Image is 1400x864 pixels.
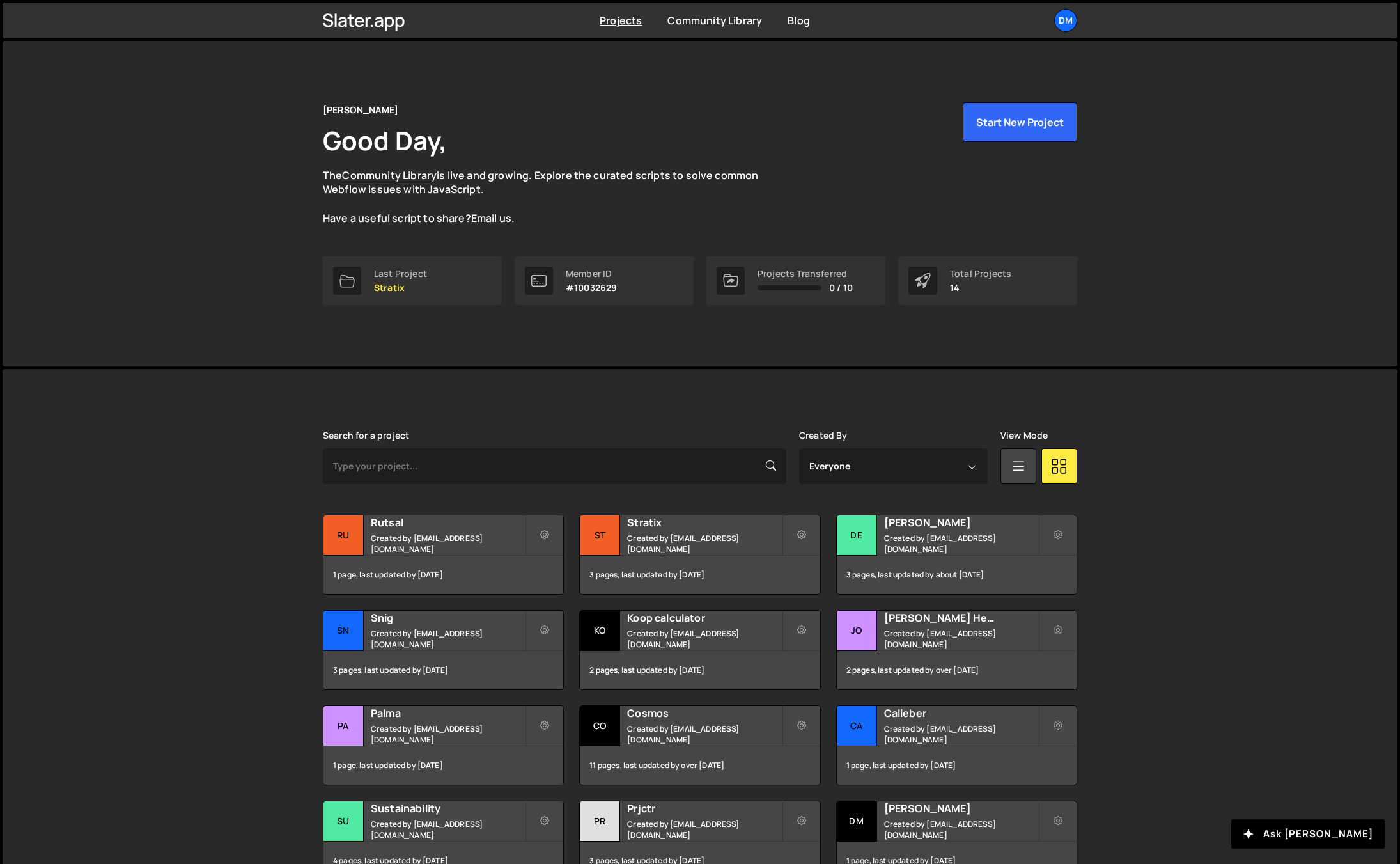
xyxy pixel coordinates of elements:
[323,801,364,842] div: Su
[1000,430,1048,441] label: View Mode
[788,13,810,27] a: Blog
[371,533,525,554] small: Created by [EMAIL_ADDRESS][DOMAIN_NAME]
[371,611,525,625] h2: Snig
[323,256,502,305] a: Last Project Stratix
[884,723,1038,745] small: Created by [EMAIL_ADDRESS][DOMAIN_NAME]
[580,746,820,785] div: 11 pages, last updated by over [DATE]
[837,706,877,746] div: Ca
[371,515,525,530] h2: Rutsal
[667,13,762,27] a: Community Library
[950,269,1011,279] div: Total Projects
[374,269,427,279] div: Last Project
[579,705,820,785] a: Co Cosmos Created by [EMAIL_ADDRESS][DOMAIN_NAME] 11 pages, last updated by over [DATE]
[580,515,620,556] div: St
[580,611,620,651] div: Ko
[600,13,642,27] a: Projects
[580,556,820,594] div: 3 pages, last updated by [DATE]
[371,801,525,815] h2: Sustainability
[837,556,1077,594] div: 3 pages, last updated by about [DATE]
[323,611,364,651] div: Sn
[371,819,525,840] small: Created by [EMAIL_ADDRESS][DOMAIN_NAME]
[323,515,564,595] a: Ru Rutsal Created by [EMAIL_ADDRESS][DOMAIN_NAME] 1 page, last updated by [DATE]
[884,706,1038,720] h2: Calieber
[799,430,848,441] label: Created By
[837,515,877,556] div: De
[323,448,786,484] input: Type your project...
[884,801,1038,815] h2: [PERSON_NAME]
[580,651,820,689] div: 2 pages, last updated by [DATE]
[1231,819,1385,849] button: Ask [PERSON_NAME]
[566,269,617,279] div: Member ID
[342,168,437,182] a: Community Library
[627,533,781,554] small: Created by [EMAIL_ADDRESS][DOMAIN_NAME]
[580,801,620,842] div: Pr
[963,102,1077,142] button: Start New Project
[374,283,427,293] p: Stratix
[837,651,1077,689] div: 2 pages, last updated by over [DATE]
[566,283,617,293] p: #10032629
[884,628,1038,650] small: Created by [EMAIL_ADDRESS][DOMAIN_NAME]
[323,705,564,785] a: Pa Palma Created by [EMAIL_ADDRESS][DOMAIN_NAME] 1 page, last updated by [DATE]
[1054,9,1077,32] a: Dm
[627,706,781,720] h2: Cosmos
[627,723,781,745] small: Created by [EMAIL_ADDRESS][DOMAIN_NAME]
[627,515,781,530] h2: Stratix
[323,610,564,690] a: Sn Snig Created by [EMAIL_ADDRESS][DOMAIN_NAME] 3 pages, last updated by [DATE]
[884,611,1038,625] h2: [PERSON_NAME] Health
[323,556,563,594] div: 1 page, last updated by [DATE]
[837,746,1077,785] div: 1 page, last updated by [DATE]
[837,801,877,842] div: Dm
[323,706,364,746] div: Pa
[627,819,781,840] small: Created by [EMAIL_ADDRESS][DOMAIN_NAME]
[627,611,781,625] h2: Koop calculator
[471,211,511,225] a: Email us
[323,515,364,556] div: Ru
[837,611,877,651] div: Jo
[323,651,563,689] div: 3 pages, last updated by [DATE]
[323,430,409,441] label: Search for a project
[323,123,447,158] h1: Good Day,
[371,706,525,720] h2: Palma
[323,168,783,226] p: The is live and growing. Explore the curated scripts to solve common Webflow issues with JavaScri...
[836,610,1077,690] a: Jo [PERSON_NAME] Health Created by [EMAIL_ADDRESS][DOMAIN_NAME] 2 pages, last updated by over [DATE]
[950,283,1011,293] p: 14
[579,515,820,595] a: St Stratix Created by [EMAIL_ADDRESS][DOMAIN_NAME] 3 pages, last updated by [DATE]
[627,801,781,815] h2: Prjctr
[836,515,1077,595] a: De [PERSON_NAME] Created by [EMAIL_ADDRESS][DOMAIN_NAME] 3 pages, last updated by about [DATE]
[371,723,525,745] small: Created by [EMAIL_ADDRESS][DOMAIN_NAME]
[836,705,1077,785] a: Ca Calieber Created by [EMAIL_ADDRESS][DOMAIN_NAME] 1 page, last updated by [DATE]
[758,269,853,279] div: Projects Transferred
[323,746,563,785] div: 1 page, last updated by [DATE]
[323,102,398,118] div: [PERSON_NAME]
[580,706,620,746] div: Co
[627,628,781,650] small: Created by [EMAIL_ADDRESS][DOMAIN_NAME]
[371,628,525,650] small: Created by [EMAIL_ADDRESS][DOMAIN_NAME]
[884,515,1038,530] h2: [PERSON_NAME]
[884,819,1038,840] small: Created by [EMAIL_ADDRESS][DOMAIN_NAME]
[829,283,853,293] span: 0 / 10
[579,610,820,690] a: Ko Koop calculator Created by [EMAIL_ADDRESS][DOMAIN_NAME] 2 pages, last updated by [DATE]
[884,533,1038,554] small: Created by [EMAIL_ADDRESS][DOMAIN_NAME]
